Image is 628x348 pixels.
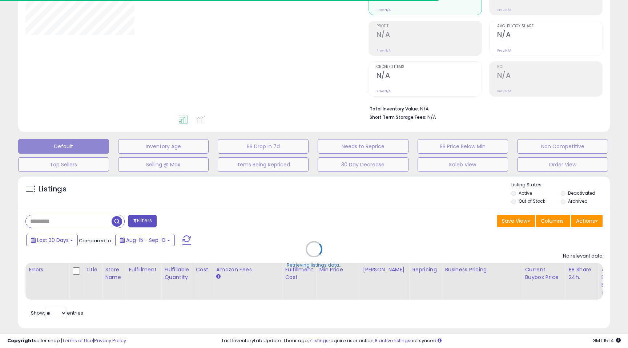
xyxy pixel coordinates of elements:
[592,337,621,344] span: 2025-10-14 15:14 GMT
[377,71,482,81] h2: N/A
[438,338,442,343] i: Click here to read more about un-synced listings.
[497,31,602,40] h2: N/A
[427,114,436,121] span: N/A
[377,24,482,28] span: Profit
[318,139,408,154] button: Needs to Reprice
[497,89,511,93] small: Prev: N/A
[497,65,602,69] span: ROI
[218,157,309,172] button: Items Being Repriced
[418,139,508,154] button: BB Price Below Min
[18,139,109,154] button: Default
[222,337,621,344] div: Last InventoryLab Update: 1 hour ago, require user action, not synced.
[370,104,597,113] li: N/A
[370,114,426,120] b: Short Term Storage Fees:
[309,337,329,344] a: 7 listings
[118,157,209,172] button: Selling @ Max
[377,8,391,12] small: Prev: N/A
[497,24,602,28] span: Avg. Buybox Share
[7,337,126,344] div: seller snap | |
[62,337,93,344] a: Terms of Use
[7,337,34,344] strong: Copyright
[517,139,608,154] button: Non Competitive
[377,48,391,53] small: Prev: N/A
[375,337,410,344] a: 8 active listings
[377,31,482,40] h2: N/A
[497,48,511,53] small: Prev: N/A
[377,89,391,93] small: Prev: N/A
[497,8,511,12] small: Prev: N/A
[287,262,341,268] div: Retrieving listings data..
[377,65,482,69] span: Ordered Items
[94,337,126,344] a: Privacy Policy
[497,71,602,81] h2: N/A
[118,139,209,154] button: Inventory Age
[418,157,508,172] button: Kaleb View
[18,157,109,172] button: Top Sellers
[370,106,419,112] b: Total Inventory Value:
[318,157,408,172] button: 30 Day Decrease
[517,157,608,172] button: Order View
[218,139,309,154] button: BB Drop in 7d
